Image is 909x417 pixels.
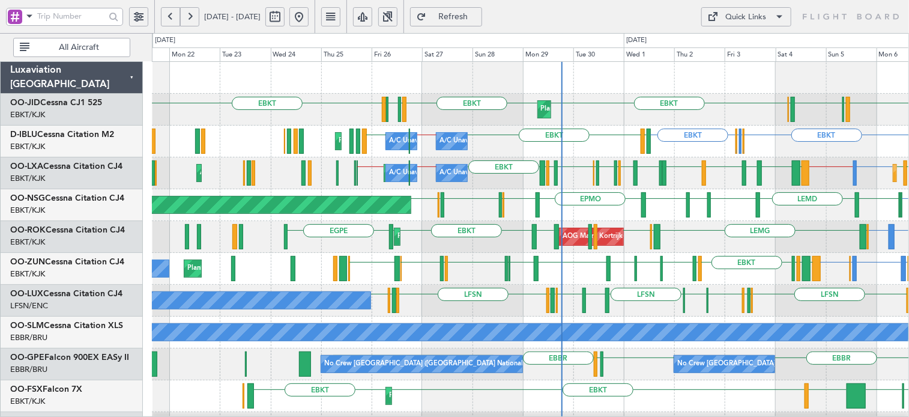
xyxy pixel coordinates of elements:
button: Refresh [410,7,482,26]
div: A/C Unavailable [GEOGRAPHIC_DATA] ([GEOGRAPHIC_DATA] National) [389,132,612,150]
div: Thu 25 [321,47,372,62]
span: All Aircraft [32,43,126,52]
div: No Crew [GEOGRAPHIC_DATA] ([GEOGRAPHIC_DATA] National) [324,355,525,373]
span: OO-ROK [10,226,46,234]
a: OO-JIDCessna CJ1 525 [10,99,102,107]
div: Mon 29 [523,47,573,62]
div: Wed 1 [624,47,674,62]
a: EBKT/KJK [10,269,45,279]
a: EBKT/KJK [10,173,45,184]
a: EBKT/KJK [10,237,45,248]
div: Tue 30 [573,47,624,62]
a: LFSN/ENC [10,300,48,311]
div: Planned Maint Kortrijk-[GEOGRAPHIC_DATA] [397,228,537,246]
div: Tue 23 [220,47,270,62]
a: EBBR/BRU [10,364,47,375]
a: EBKT/KJK [10,205,45,216]
div: [DATE] [626,35,647,46]
span: OO-GPE [10,353,44,362]
button: All Aircraft [13,38,130,57]
span: OO-ZUN [10,258,45,266]
span: OO-FSX [10,385,43,394]
div: Planned Maint Kortrijk-[GEOGRAPHIC_DATA] [187,260,327,278]
div: Sat 4 [776,47,826,62]
div: [DATE] [155,35,175,46]
div: A/C Unavailable [GEOGRAPHIC_DATA] ([GEOGRAPHIC_DATA] National) [389,164,612,182]
a: EBKT/KJK [10,141,45,152]
a: OO-NSGCessna Citation CJ4 [10,194,124,202]
div: Sat 27 [422,47,473,62]
div: Fri 26 [372,47,422,62]
div: AOG Maint Kortrijk-[GEOGRAPHIC_DATA] [563,228,693,246]
div: Sun 28 [473,47,523,62]
span: D-IBLU [10,130,37,139]
span: [DATE] - [DATE] [204,11,261,22]
div: No Crew [GEOGRAPHIC_DATA] ([GEOGRAPHIC_DATA] National) [677,355,878,373]
a: OO-GPEFalcon 900EX EASy II [10,353,129,362]
span: OO-NSG [10,194,45,202]
div: Thu 2 [674,47,725,62]
div: Planned Maint Kortrijk-[GEOGRAPHIC_DATA] [389,387,529,405]
div: A/C Unavailable [439,164,489,182]
a: OO-LXACessna Citation CJ4 [10,162,122,171]
div: Mon 22 [169,47,220,62]
a: OO-ROKCessna Citation CJ4 [10,226,125,234]
div: Sun 5 [826,47,877,62]
div: AOG Maint Kortrijk-[GEOGRAPHIC_DATA] [200,164,331,182]
span: OO-SLM [10,321,44,330]
div: Wed 24 [271,47,321,62]
span: Refresh [429,13,478,21]
input: Trip Number [37,7,105,25]
a: EBBR/BRU [10,332,47,343]
button: Quick Links [701,7,791,26]
span: OO-LXA [10,162,43,171]
div: Planned Maint Nice ([GEOGRAPHIC_DATA]) [339,132,473,150]
div: Quick Links [726,11,767,23]
a: EBKT/KJK [10,396,45,407]
div: A/C Unavailable [GEOGRAPHIC_DATA]-[GEOGRAPHIC_DATA] [439,132,631,150]
div: Fri 3 [725,47,775,62]
span: OO-JID [10,99,40,107]
a: EBKT/KJK [10,109,45,120]
a: D-IBLUCessna Citation M2 [10,130,114,139]
a: OO-SLMCessna Citation XLS [10,321,123,330]
div: Planned Maint Kortrijk-[GEOGRAPHIC_DATA] [541,100,681,118]
a: OO-ZUNCessna Citation CJ4 [10,258,124,266]
span: OO-LUX [10,290,43,298]
a: OO-LUXCessna Citation CJ4 [10,290,122,298]
a: OO-FSXFalcon 7X [10,385,82,394]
